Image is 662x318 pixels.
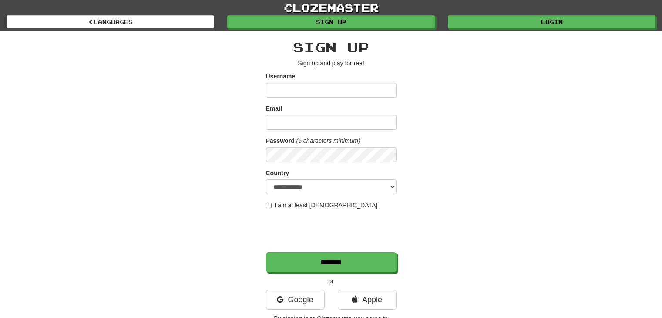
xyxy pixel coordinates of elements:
p: Sign up and play for ! [266,59,397,68]
p: or [266,277,397,285]
a: Sign up [227,15,435,28]
a: Languages [7,15,214,28]
label: Username [266,72,296,81]
a: Google [266,290,325,310]
u: free [352,60,363,67]
label: I am at least [DEMOGRAPHIC_DATA] [266,201,378,210]
a: Apple [338,290,397,310]
em: (6 characters minimum) [296,137,360,144]
iframe: reCAPTCHA [266,214,398,248]
input: I am at least [DEMOGRAPHIC_DATA] [266,203,272,208]
a: Login [448,15,655,28]
h2: Sign up [266,40,397,54]
label: Password [266,136,295,145]
label: Email [266,104,282,113]
label: Country [266,169,289,177]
